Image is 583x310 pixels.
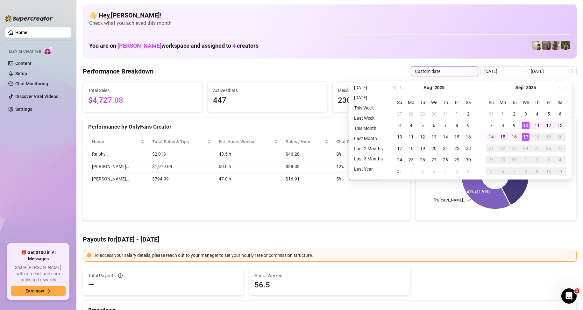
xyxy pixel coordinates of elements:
[92,138,139,145] span: Name
[451,166,463,177] td: 2025-09-05
[94,252,572,259] div: To access your salary details, please reach out to your manager to set your hourly rate or commis...
[523,69,528,74] span: swap-right
[463,108,474,120] td: 2025-08-02
[336,163,346,170] span: 12 %
[486,154,497,166] td: 2025-09-28
[405,131,417,143] td: 2025-08-11
[407,122,415,129] div: 4
[11,264,66,283] span: Share [PERSON_NAME] with a friend, and earn unlimited rewards
[5,15,53,22] img: logo-BBDzfeDw.svg
[89,20,570,27] span: Check what you achieved this month
[520,97,531,108] th: We
[442,167,449,175] div: 4
[499,144,507,152] div: 22
[417,97,428,108] th: Tu
[486,108,497,120] td: 2025-08-31
[89,11,570,20] h4: 👋 Hey, [PERSON_NAME] !
[332,136,405,148] th: Chat Conversion
[88,136,148,148] th: Name
[215,148,282,160] td: 43.5 h
[11,250,66,262] span: 🎁 Get $100 in AI Messages
[15,81,48,86] a: Chat Monitoring
[522,110,530,118] div: 3
[419,110,426,118] div: 29
[417,166,428,177] td: 2025-09-02
[465,167,472,175] div: 6
[531,131,543,143] td: 2025-09-18
[486,120,497,131] td: 2025-09-07
[487,156,495,164] div: 28
[396,133,403,141] div: 10
[282,160,332,173] td: $38.38
[499,156,507,164] div: 29
[531,154,543,166] td: 2025-10-02
[88,272,116,279] span: Total Payouts
[561,288,577,304] iframe: Intercom live chat
[213,95,322,107] span: 447
[430,144,438,152] div: 20
[394,154,405,166] td: 2025-08-24
[554,108,566,120] td: 2025-09-06
[554,143,566,154] td: 2025-09-27
[440,131,451,143] td: 2025-08-14
[465,133,472,141] div: 16
[486,97,497,108] th: Su
[394,108,405,120] td: 2025-07-27
[405,97,417,108] th: Mo
[25,288,44,293] span: Earn now
[428,166,440,177] td: 2025-09-03
[415,67,474,76] span: Custom date
[510,167,518,175] div: 7
[428,97,440,108] th: We
[508,108,520,120] td: 2025-09-02
[352,124,385,132] li: This Month
[405,108,417,120] td: 2025-07-28
[574,288,579,293] span: 1
[465,110,472,118] div: 2
[88,87,197,94] span: Total Sales
[407,156,415,164] div: 25
[453,133,461,141] div: 15
[440,97,451,108] th: Th
[556,110,564,118] div: 6
[545,110,552,118] div: 5
[428,120,440,131] td: 2025-08-06
[430,167,438,175] div: 3
[499,167,507,175] div: 6
[88,280,94,290] span: —
[520,143,531,154] td: 2025-09-24
[554,120,566,131] td: 2025-09-13
[352,155,385,163] li: Last 3 Months
[531,166,543,177] td: 2025-10-09
[428,108,440,120] td: 2025-07-30
[543,143,554,154] td: 2025-09-26
[497,131,508,143] td: 2025-09-15
[405,154,417,166] td: 2025-08-25
[554,166,566,177] td: 2025-10-11
[561,41,570,50] img: Nathaniel
[533,133,541,141] div: 18
[533,122,541,129] div: 11
[148,136,215,148] th: Total Sales & Tips
[510,144,518,152] div: 23
[463,154,474,166] td: 2025-08-30
[442,144,449,152] div: 21
[394,97,405,108] th: Su
[531,68,567,75] input: End date
[497,120,508,131] td: 2025-09-08
[87,253,91,257] span: exclamation-circle
[510,133,518,141] div: 16
[556,133,564,141] div: 20
[487,110,495,118] div: 31
[417,154,428,166] td: 2025-08-26
[338,87,447,94] span: Messages Sent
[533,156,541,164] div: 2
[440,108,451,120] td: 2025-07-31
[465,156,472,164] div: 30
[497,97,508,108] th: Mo
[463,131,474,143] td: 2025-08-16
[152,138,206,145] span: Total Sales & Tips
[148,160,215,173] td: $1,919.09
[219,138,273,145] div: Est. Hours Worked
[407,110,415,118] div: 28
